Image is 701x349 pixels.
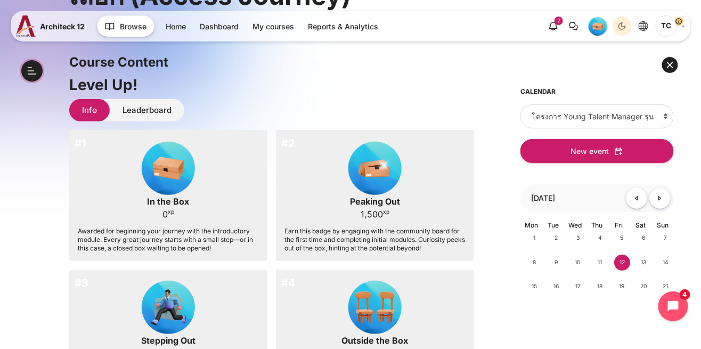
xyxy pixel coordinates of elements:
a: User menu [656,15,685,37]
img: Level #2 [348,142,402,195]
a: A12 A12 Architeck 12 [16,15,89,37]
a: Leaderboard [110,99,184,122]
button: Light Mode Dark Mode [613,17,632,36]
div: Show notification window with 2 new notifications [544,17,563,36]
span: 15 [526,279,542,295]
div: #1 [75,135,86,151]
button: Languages [634,17,653,36]
span: 1 [526,230,542,246]
span: 10 [570,255,586,271]
span: 25 [592,303,608,319]
div: Earn this badge by engaging with the community board for the first time and completing initial mo... [284,227,466,253]
span: 24 [570,303,586,319]
span: 6 [636,230,652,246]
span: Sat [636,221,646,229]
img: A12 [16,15,36,37]
span: xp [168,210,174,214]
span: 17 [570,279,586,295]
span: 18 [592,279,608,295]
a: Reports & Analytics [301,18,385,35]
span: New event [570,145,609,157]
span: Mon [525,221,538,229]
span: 4 [592,230,608,246]
span: xp [383,210,389,214]
span: 22 [526,303,542,319]
a: Dashboard [193,18,245,35]
div: 2 [555,17,563,25]
div: Peaking Out [350,195,400,208]
button: There are 0 unread conversations [564,17,583,36]
span: 19 [614,279,630,295]
span: 7 [658,230,674,246]
a: My courses [246,18,300,35]
span: 21 [658,279,674,295]
div: #2 [281,135,295,151]
span: 11 [592,255,608,271]
div: Dark Mode [614,18,630,34]
span: 2 [548,230,564,246]
div: Level #4 [348,278,402,335]
h3: [DATE] [531,193,555,203]
span: 12 [614,255,630,271]
div: Level #3 [142,278,195,335]
span: 13 [636,255,652,271]
span: 16 [548,279,564,295]
span: Wed [568,221,582,229]
span: 5 [614,230,630,246]
div: Stepping Out [141,334,195,347]
span: Architeck 12 [40,21,85,32]
span: 9 [548,255,564,271]
span: 14 [658,255,674,271]
span: T C [656,15,677,37]
div: Level #2 [348,139,402,195]
span: 26 [614,303,630,319]
span: Sun [657,221,669,229]
img: Level #1 [142,142,195,195]
span: 3 [570,230,586,246]
span: Browse [120,21,146,32]
div: #3 [75,275,88,291]
img: Level #4 [348,281,402,334]
div: Outside the Box [342,334,409,347]
a: Level #1 [584,17,612,36]
div: Level #1 [142,139,195,195]
span: 8 [526,255,542,271]
div: #4 [281,275,296,291]
div: In the Box [148,195,190,208]
span: Tue [548,221,559,229]
h2: Level Up! [69,75,483,94]
img: Level #3 [142,281,195,334]
span: 23 [548,303,564,319]
h3: Course Content [69,54,483,70]
span: Thu [591,221,603,229]
h5: Calendar [520,87,674,96]
span: 20 [636,279,652,295]
span: 1,500 [361,208,383,221]
div: Awarded for beginning your journey with the introductory module. Every great journey starts with ... [78,227,259,253]
button: New event [520,139,674,163]
a: Home [159,18,192,35]
button: Browse [97,15,154,37]
span: Fri [615,221,623,229]
img: Level #1 [589,17,607,36]
td: Today [608,255,630,279]
span: 27 [636,303,652,319]
a: Info [69,99,110,122]
span: 0 [162,208,168,221]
